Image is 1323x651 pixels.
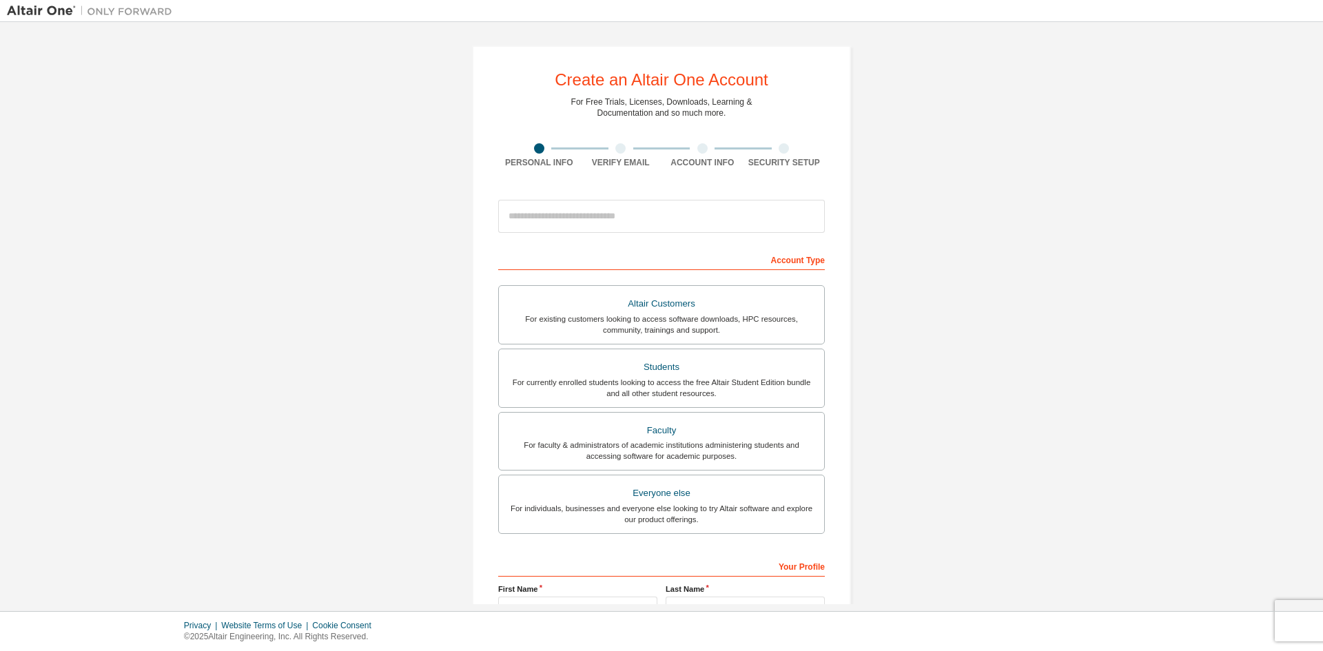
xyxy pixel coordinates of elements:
div: For existing customers looking to access software downloads, HPC resources, community, trainings ... [507,313,816,335]
div: Personal Info [498,157,580,168]
div: Everyone else [507,484,816,503]
div: Your Profile [498,555,825,577]
div: Website Terms of Use [221,620,312,631]
div: Faculty [507,421,816,440]
div: Cookie Consent [312,620,379,631]
div: Security Setup [743,157,825,168]
p: © 2025 Altair Engineering, Inc. All Rights Reserved. [184,631,380,643]
div: For faculty & administrators of academic institutions administering students and accessing softwa... [507,440,816,462]
div: Account Type [498,248,825,270]
img: Altair One [7,4,179,18]
div: For currently enrolled students looking to access the free Altair Student Edition bundle and all ... [507,377,816,399]
div: Verify Email [580,157,662,168]
div: Privacy [184,620,221,631]
label: First Name [498,583,657,595]
div: Create an Altair One Account [555,72,768,88]
label: Last Name [666,583,825,595]
div: For individuals, businesses and everyone else looking to try Altair software and explore our prod... [507,503,816,525]
div: For Free Trials, Licenses, Downloads, Learning & Documentation and so much more. [571,96,752,118]
div: Account Info [661,157,743,168]
div: Altair Customers [507,294,816,313]
div: Students [507,358,816,377]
